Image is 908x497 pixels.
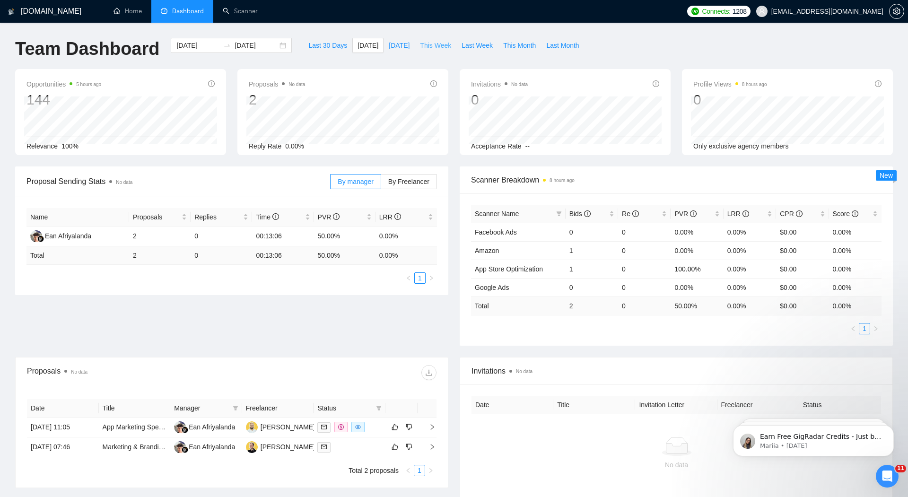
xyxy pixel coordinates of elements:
[693,91,767,109] div: 0
[566,278,618,296] td: 0
[584,210,591,217] span: info-circle
[99,399,171,418] th: Title
[847,323,859,334] button: left
[170,399,242,418] th: Manager
[727,210,749,218] span: LRR
[859,323,870,334] a: 1
[30,230,42,242] img: EA
[314,227,375,246] td: 50.00%
[618,278,671,296] td: 0
[511,82,528,87] span: No data
[405,468,411,473] span: left
[208,80,215,87] span: info-circle
[176,40,219,51] input: Start date
[426,272,437,284] li: Next Page
[172,7,204,15] span: Dashboard
[566,260,618,278] td: 1
[724,260,776,278] td: 0.00%
[113,7,142,15] a: homeHome
[693,142,789,150] span: Only exclusive agency members
[174,423,235,430] a: EAEan Afriyalanda
[569,210,591,218] span: Bids
[724,241,776,260] td: 0.00%
[875,80,882,87] span: info-circle
[174,443,235,450] a: EAEan Afriyalanda
[566,223,618,241] td: 0
[847,323,859,334] li: Previous Page
[352,38,384,53] button: [DATE]
[415,38,456,53] button: This Week
[421,365,437,380] button: download
[99,418,171,437] td: App Marketing Specialist for Campaign Management
[389,40,410,51] span: [DATE]
[635,396,717,414] th: Invitation Letter
[776,223,829,241] td: $0.00
[15,38,159,60] h1: Team Dashboard
[191,246,252,265] td: 0
[702,6,730,17] span: Connects:
[618,260,671,278] td: 0
[780,210,802,218] span: CPR
[556,211,562,217] span: filter
[103,443,358,451] a: Marketing & Branding Specialist for Natural Supplement Launch – Revenue-Based Pay
[799,396,881,414] th: Status
[498,38,541,53] button: This Month
[174,441,186,453] img: EA
[541,38,584,53] button: Last Month
[26,208,129,227] th: Name
[189,442,235,452] div: Ean Afriyalanda
[223,42,231,49] span: to
[161,8,167,14] span: dashboard
[129,208,191,227] th: Proposals
[475,265,543,273] a: App Store Optimization
[249,91,305,109] div: 2
[690,210,697,217] span: info-circle
[194,212,241,222] span: Replies
[671,278,723,296] td: 0.00%
[516,369,533,374] span: No data
[317,403,372,413] span: Status
[414,465,425,476] a: 1
[421,424,436,430] span: right
[235,40,278,51] input: End date
[880,172,893,179] span: New
[402,465,414,476] li: Previous Page
[870,323,882,334] li: Next Page
[246,441,258,453] img: AU
[358,40,378,51] span: [DATE]
[422,369,436,376] span: download
[759,8,765,15] span: user
[566,241,618,260] td: 1
[653,80,659,87] span: info-circle
[796,210,803,217] span: info-circle
[456,38,498,53] button: Last Week
[389,421,401,433] button: like
[349,465,399,476] li: Total 2 proposals
[403,421,415,433] button: dislike
[406,275,411,281] span: left
[231,401,240,415] span: filter
[471,78,528,90] span: Invitations
[314,246,375,265] td: 50.00 %
[246,423,315,430] a: D[PERSON_NAME]
[321,444,327,450] span: mail
[829,260,882,278] td: 0.00%
[26,246,129,265] td: Total
[308,40,347,51] span: Last 30 Days
[724,296,776,315] td: 0.00 %
[724,278,776,296] td: 0.00%
[829,296,882,315] td: 0.00 %
[829,223,882,241] td: 0.00%
[27,399,99,418] th: Date
[355,424,361,430] span: eye
[99,437,171,457] td: Marketing & Branding Specialist for Natural Supplement Launch – Revenue-Based Pay
[252,227,314,246] td: 00:13:06
[742,82,767,87] time: 8 hours ago
[27,365,232,380] div: Proposals
[873,326,879,331] span: right
[303,38,352,53] button: Last 30 Days
[403,272,414,284] button: left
